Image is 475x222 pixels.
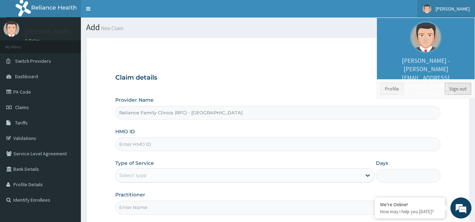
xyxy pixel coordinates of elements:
[445,83,471,95] a: Sign out
[380,201,440,208] div: We're Online!
[115,201,441,214] input: Enter Name
[380,209,440,215] p: How may I help you today?
[115,191,145,198] label: Practitioner
[115,74,441,82] h3: Claim details
[25,28,71,35] p: [PERSON_NAME]
[86,23,470,32] h1: Add
[15,58,51,64] span: Switch Providers
[15,73,38,80] span: Dashboard
[15,120,28,126] span: Tariffs
[25,38,41,43] a: Online
[100,26,123,31] small: New Claim
[115,128,135,135] label: HMO ID
[423,5,431,13] img: User Image
[380,90,471,96] small: Member since [DATE] 8:42:42 PM
[115,48,441,56] p: Step 1 of 2
[380,56,471,96] p: [PERSON_NAME] - [PERSON_NAME][EMAIL_ADDRESS][DOMAIN_NAME]
[115,96,154,103] label: Provider Name
[376,160,388,167] label: Days
[119,172,146,179] div: Select type
[115,160,154,167] label: Type of Service
[115,137,441,151] input: Enter HMO ID
[15,104,29,110] span: Claims
[380,83,404,95] a: Profile
[4,21,19,37] img: User Image
[436,6,470,12] span: [PERSON_NAME]
[410,21,442,53] img: User Image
